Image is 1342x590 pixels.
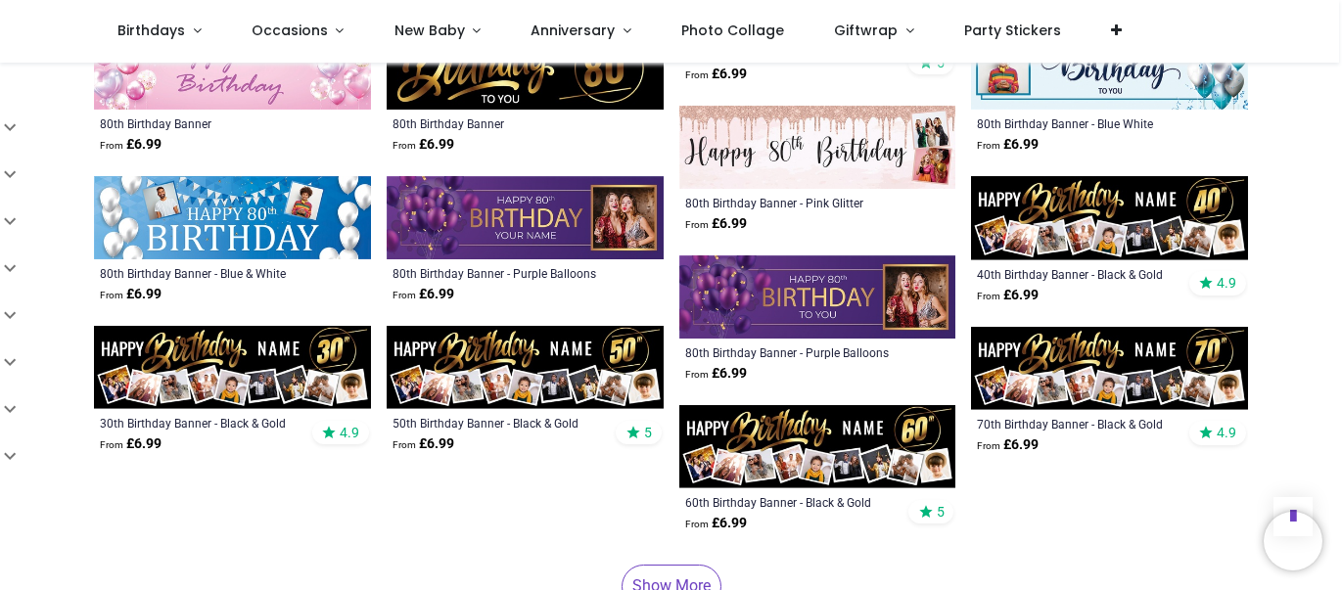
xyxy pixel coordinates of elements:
span: From [100,290,123,300]
strong: £ 6.99 [100,135,162,155]
a: 30th Birthday Banner - Black & Gold [100,415,312,431]
a: 50th Birthday Banner - Black & Gold [393,415,605,431]
a: 80th Birthday Banner - Blue & White [100,265,312,281]
strong: £ 6.99 [100,434,162,454]
span: Anniversary [531,21,615,40]
img: Personalised Happy 80th Birthday Banner - Blue White Balloons - 1 Photo Upload [971,26,1248,110]
strong: £ 6.99 [685,214,747,234]
strong: £ 6.99 [393,434,454,454]
span: Birthdays [117,21,185,40]
span: Occasions [252,21,328,40]
span: 4.9 [1217,274,1236,292]
span: Party Stickers [964,21,1061,40]
span: From [393,439,416,450]
span: New Baby [394,21,465,40]
img: Happy 80th Birthday Banner - Pink Balloons [94,26,371,110]
img: Personalised Happy 80th Birthday Banner - Blue & White - 2 Photo Upload [94,176,371,259]
span: From [685,219,709,230]
span: From [685,69,709,80]
img: Personalised Happy 50th Birthday Banner - Black & Gold - Custom Name & 9 Photo Upload [387,326,664,409]
img: Personalised Happy 30th Birthday Banner - Black & Gold - Custom Name & 9 Photo Upload [94,326,371,409]
span: From [100,140,123,151]
strong: £ 6.99 [977,435,1039,455]
a: 80th Birthday Banner [393,115,605,131]
span: 4.9 [1217,424,1236,441]
span: From [100,439,123,450]
span: From [685,519,709,529]
strong: £ 6.99 [685,65,747,84]
img: Personalised Happy 60th Birthday Banner - Black & Gold - Custom Name & 9 Photo Upload [679,405,956,488]
span: From [393,140,416,151]
span: From [685,369,709,380]
img: Personalised Happy 80th Birthday Banner - Purple Balloons - 1 Photo Upload [679,255,956,339]
strong: £ 6.99 [393,135,454,155]
span: 5 [937,503,945,521]
a: 70th Birthday Banner - Black & Gold [977,416,1189,431]
img: Personalised Happy 70th Birthday Banner - Black & Gold - Custom Name & 9 Photo Upload [971,327,1248,410]
strong: £ 6.99 [977,286,1039,305]
strong: £ 6.99 [977,135,1039,155]
strong: £ 6.99 [685,364,747,384]
strong: £ 6.99 [393,285,454,304]
a: 80th Birthday Banner [100,115,312,131]
strong: £ 6.99 [685,514,747,533]
span: Giftwrap [834,21,898,40]
a: 80th Birthday Banner - Purple Balloons [393,265,605,281]
img: Personalised Happy 40th Birthday Banner - Black & Gold - Custom Name & 9 Photo Upload [971,176,1248,259]
a: 80th Birthday Banner - Blue White Balloons [977,115,1189,131]
a: 60th Birthday Banner - Black & Gold [685,494,898,510]
span: Photo Collage [681,21,784,40]
span: From [977,140,1000,151]
a: 80th Birthday Banner - Purple Balloons [685,344,898,360]
span: From [977,440,1000,451]
img: Happy 80th Birthday Banner - Black & Gold [387,26,664,110]
span: From [977,291,1000,301]
iframe: Brevo live chat [1264,512,1322,570]
strong: £ 6.99 [100,285,162,304]
a: 40th Birthday Banner - Black & Gold [977,266,1189,282]
span: 4.9 [340,424,359,441]
a: 80th Birthday Banner - Pink Glitter [685,195,898,210]
img: Personalised Happy 80th Birthday Banner - Pink Glitter - 2 Photo Upload [679,106,956,189]
span: 5 [644,424,652,441]
span: From [393,290,416,300]
img: Personalised Happy 80th Birthday Banner - Purple Balloons - Custom Name & 1 Photo Upload [387,176,664,259]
